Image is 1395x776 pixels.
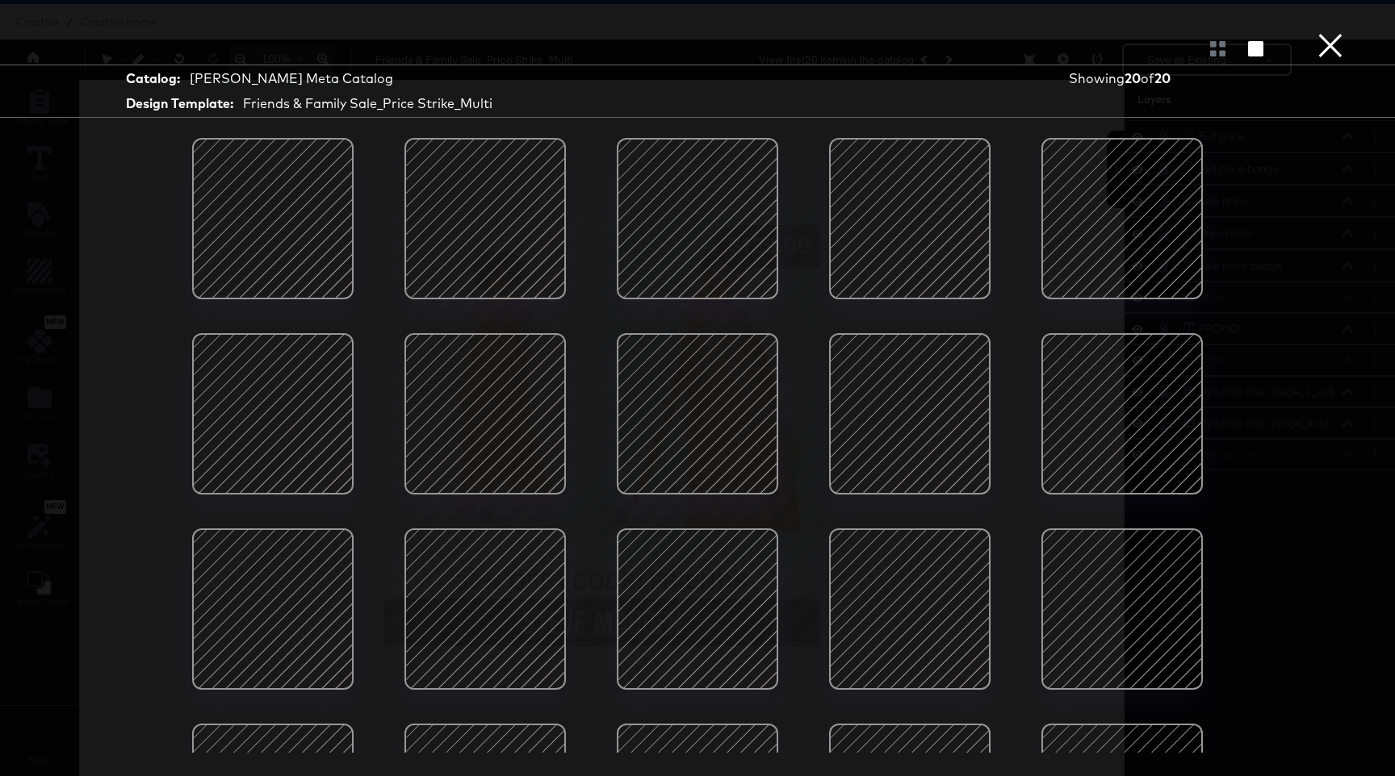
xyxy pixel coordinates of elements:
[126,69,180,88] strong: Catalog:
[243,94,492,113] div: Friends & Family Sale_Price Strike_Multi
[126,94,233,113] strong: Design Template:
[1125,70,1141,86] strong: 20
[190,69,393,88] div: [PERSON_NAME] Meta Catalog
[1154,70,1171,86] strong: 20
[1069,69,1242,88] div: Showing of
